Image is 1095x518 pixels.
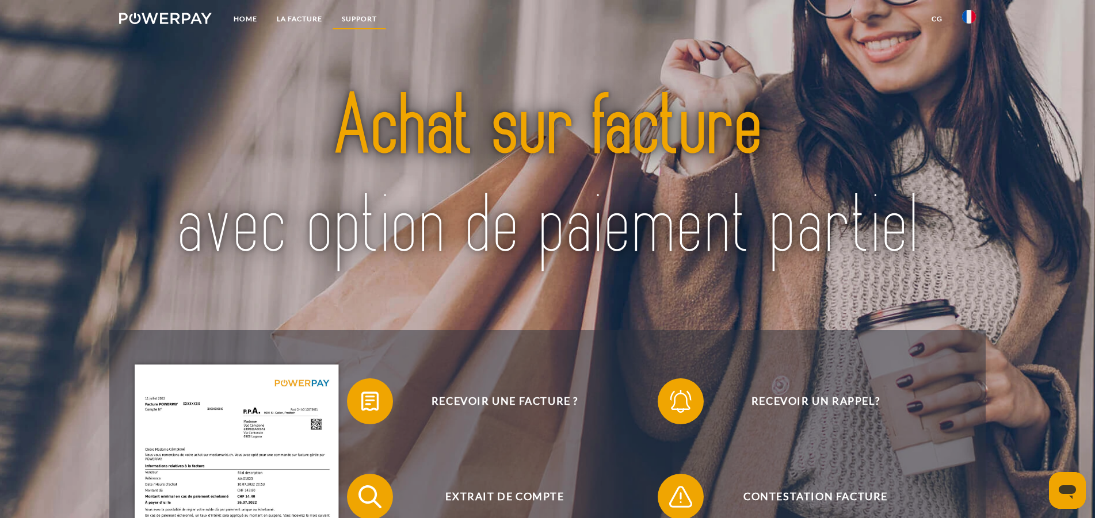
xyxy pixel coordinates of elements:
img: qb_warning.svg [666,482,695,511]
img: title-powerpay_fr.svg [162,52,933,303]
img: logo-powerpay-white.svg [119,13,212,24]
button: Recevoir une facture ? [347,378,646,424]
a: Support [332,9,387,29]
span: Recevoir un rappel? [674,378,956,424]
img: fr [962,10,976,24]
iframe: Bouton de lancement de la fenêtre de messagerie [1049,472,1086,509]
button: Recevoir un rappel? [658,378,957,424]
img: qb_bill.svg [356,387,384,416]
img: qb_bell.svg [666,387,695,416]
img: qb_search.svg [356,482,384,511]
a: CG [922,9,952,29]
a: LA FACTURE [267,9,332,29]
span: Recevoir une facture ? [364,378,646,424]
a: Home [224,9,267,29]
